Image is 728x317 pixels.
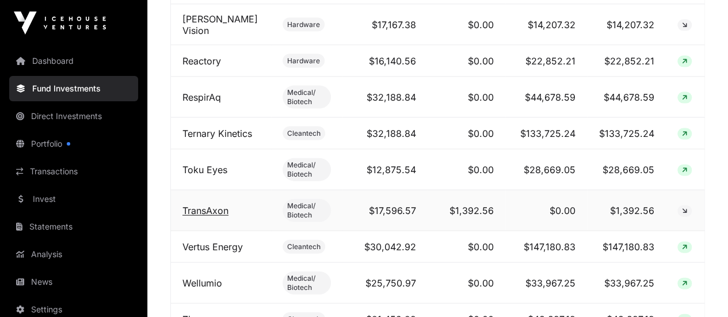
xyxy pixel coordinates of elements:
a: Vertus Energy [182,241,243,253]
td: $133,725.24 [505,118,587,150]
td: $0.00 [505,190,587,231]
td: $12,875.54 [342,150,427,190]
a: [PERSON_NAME] Vision [182,13,258,36]
span: Cleantech [287,129,321,138]
td: $17,596.57 [342,190,427,231]
td: $1,392.56 [428,190,505,231]
td: $14,207.32 [505,5,587,45]
a: Portfolio [9,131,138,156]
td: $147,180.83 [505,231,587,263]
td: $0.00 [428,77,505,118]
a: Invest [9,186,138,212]
a: Analysis [9,242,138,267]
td: $22,852.21 [505,45,587,77]
img: Icehouse Ventures Logo [14,12,106,35]
td: $0.00 [428,231,505,263]
span: Medical/ Biotech [287,161,327,179]
a: News [9,269,138,295]
td: $44,678.59 [587,77,666,118]
td: $14,207.32 [587,5,666,45]
span: Medical/ Biotech [287,274,327,292]
td: $17,167.38 [342,5,427,45]
td: $147,180.83 [587,231,666,263]
td: $133,725.24 [587,118,666,150]
iframe: Chat Widget [670,262,728,317]
td: $28,669.05 [587,150,666,190]
span: Medical/ Biotech [287,201,327,220]
a: Direct Investments [9,104,138,129]
a: Dashboard [9,48,138,74]
td: $0.00 [428,150,505,190]
td: $32,188.84 [342,77,427,118]
td: $30,042.92 [342,231,427,263]
span: Hardware [287,56,320,66]
td: $0.00 [428,118,505,150]
td: $1,392.56 [587,190,666,231]
a: Toku Eyes [182,164,227,175]
td: $32,188.84 [342,118,427,150]
a: Ternary Kinetics [182,128,252,139]
a: Wellumio [182,277,222,289]
a: TransAxon [182,205,228,216]
a: Statements [9,214,138,239]
a: Reactory [182,55,221,67]
a: RespirAq [182,91,221,103]
td: $16,140.56 [342,45,427,77]
td: $33,967.25 [505,263,587,304]
td: $33,967.25 [587,263,666,304]
span: Cleantech [287,242,321,251]
a: Transactions [9,159,138,184]
a: Fund Investments [9,76,138,101]
td: $0.00 [428,263,505,304]
span: Hardware [287,20,320,29]
td: $44,678.59 [505,77,587,118]
td: $28,669.05 [505,150,587,190]
td: $22,852.21 [587,45,666,77]
span: Medical/ Biotech [287,88,327,106]
td: $0.00 [428,45,505,77]
td: $25,750.97 [342,263,427,304]
td: $0.00 [428,5,505,45]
